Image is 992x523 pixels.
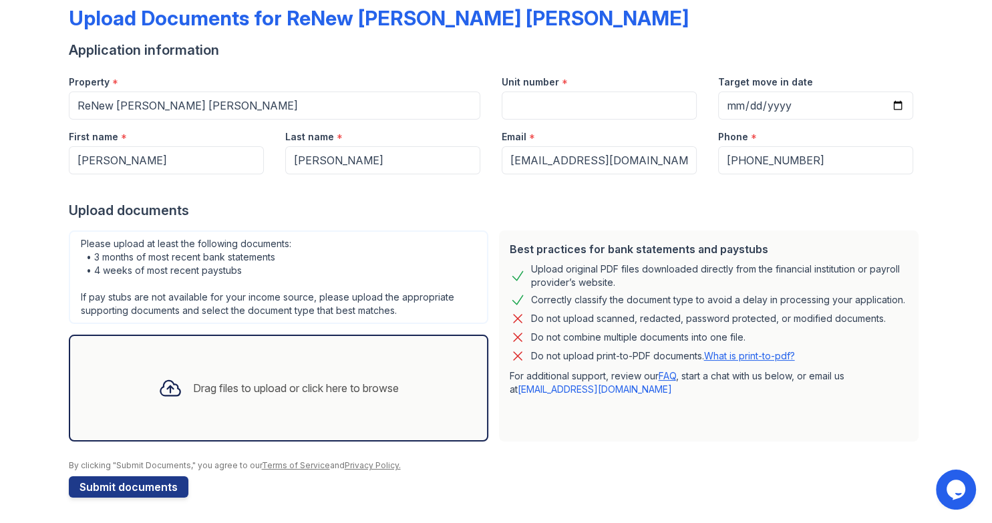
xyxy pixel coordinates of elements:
div: Upload Documents for ReNew [PERSON_NAME] [PERSON_NAME] [69,6,689,30]
p: Do not upload print-to-PDF documents. [531,349,795,363]
label: Email [502,130,526,144]
div: Please upload at least the following documents: • 3 months of most recent bank statements • 4 wee... [69,230,488,324]
a: [EMAIL_ADDRESS][DOMAIN_NAME] [518,383,672,395]
p: For additional support, review our , start a chat with us below, or email us at [510,369,908,396]
div: Drag files to upload or click here to browse [193,380,399,396]
div: Best practices for bank statements and paystubs [510,241,908,257]
iframe: chat widget [936,470,979,510]
a: Terms of Service [262,460,330,470]
div: Correctly classify the document type to avoid a delay in processing your application. [531,292,905,308]
label: Target move in date [718,75,813,89]
label: Phone [718,130,748,144]
label: Unit number [502,75,559,89]
a: What is print-to-pdf? [704,350,795,361]
div: Upload documents [69,201,924,220]
div: Do not upload scanned, redacted, password protected, or modified documents. [531,311,886,327]
a: FAQ [659,370,676,381]
label: Last name [285,130,334,144]
label: Property [69,75,110,89]
div: By clicking "Submit Documents," you agree to our and [69,460,924,471]
label: First name [69,130,118,144]
a: Privacy Policy. [345,460,401,470]
div: Do not combine multiple documents into one file. [531,329,746,345]
button: Submit documents [69,476,188,498]
div: Application information [69,41,924,59]
div: Upload original PDF files downloaded directly from the financial institution or payroll provider’... [531,263,908,289]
